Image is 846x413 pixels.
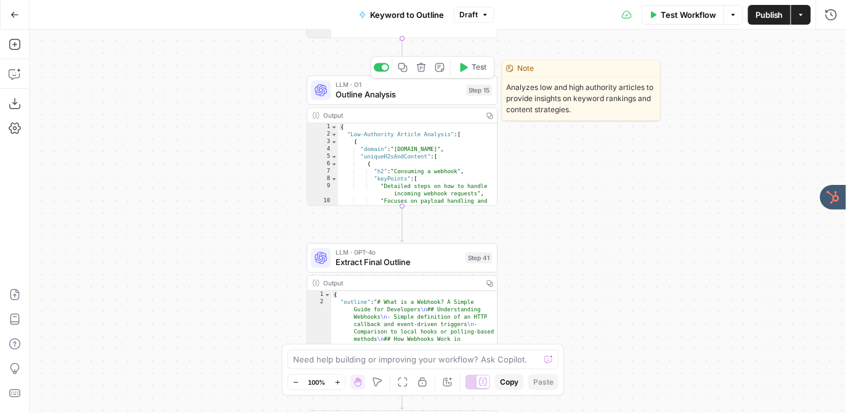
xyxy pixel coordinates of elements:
button: Test Workflow [642,5,723,25]
div: 4 [307,145,338,153]
div: LLM · GPT-4oExtract Final OutlineStep 41Output{ "outline":"# What is a Webhook? A Simple Guide fo... [307,243,498,374]
div: 1 [307,291,331,298]
span: Draft [459,9,478,20]
div: Step 15 [466,84,492,96]
span: Toggle code folding, rows 3 through 28 [331,138,337,145]
button: Copy [495,374,523,390]
span: Outline Analysis [336,88,461,100]
button: Paste [528,374,558,390]
span: Toggle code folding, rows 2 through 93 [331,131,337,138]
span: Analyzes low and high authority articles to provide insights on keyword rankings and content stra... [502,77,660,120]
span: Toggle code folding, rows 5 through 27 [331,153,337,160]
span: Paste [533,377,554,388]
div: Note [502,60,660,77]
span: Test Workflow [661,9,716,21]
span: Publish [755,9,783,21]
div: 7 [307,168,338,175]
div: 10 [307,197,338,219]
button: Keyword to Outline [352,5,451,25]
div: 9 [307,182,338,197]
span: LLM · O1 [336,80,461,89]
div: LLM · O1Outline AnalysisStep 15TestOutput{ "Low-Authority Article Analysis":[ { "domain":"[DOMAIN... [307,75,498,206]
span: Toggle code folding, rows 1 through 3 [324,291,331,298]
div: 8 [307,175,338,182]
span: Extract Final Outline [336,256,461,268]
span: Toggle code folding, rows 1 through 257 [331,123,337,131]
div: 3 [307,138,338,145]
div: 6 [307,160,338,168]
div: 5 [307,153,338,160]
div: Step 41 [465,252,492,263]
button: Draft [454,7,494,23]
span: Toggle code folding, rows 6 through 12 [331,160,337,168]
g: Edge from step_41 to step_45 [400,374,404,409]
div: 1 [307,123,338,131]
span: LLM · GPT-4o [336,247,461,257]
span: Toggle code folding, rows 8 through 11 [331,175,337,182]
div: Output [323,278,478,288]
span: Copy [500,377,518,388]
button: Test [453,59,491,75]
g: Edge from step_15 to step_41 [400,206,404,242]
span: 100% [308,377,325,387]
div: 2 [307,131,338,138]
button: Publish [748,5,791,25]
span: Test [472,62,486,73]
div: Output [323,110,478,120]
span: Keyword to Outline [370,9,444,21]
